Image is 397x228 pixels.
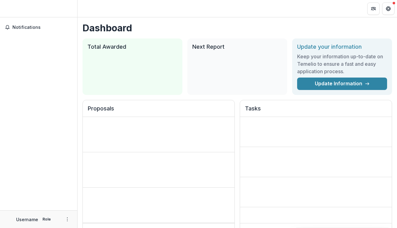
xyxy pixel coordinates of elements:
[87,43,177,50] h2: Total Awarded
[88,105,230,117] h2: Proposals
[41,217,53,222] p: Role
[245,105,387,117] h2: Tasks
[297,53,387,75] h3: Keep your information up-to-date on Temelio to ensure a fast and easy application process.
[297,78,387,90] a: Update Information
[12,25,72,30] span: Notifications
[83,22,392,34] h1: Dashboard
[297,43,387,50] h2: Update your information
[64,216,71,223] button: More
[192,43,282,50] h2: Next Report
[367,2,380,15] button: Partners
[382,2,395,15] button: Get Help
[2,22,75,32] button: Notifications
[16,216,38,223] p: Username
